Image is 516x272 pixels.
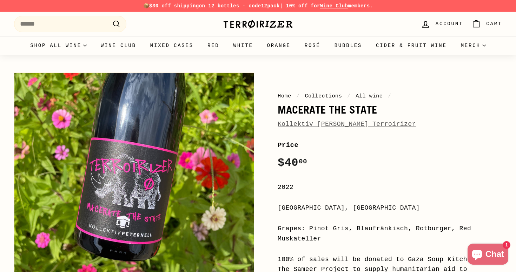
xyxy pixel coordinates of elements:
nav: breadcrumbs [278,92,502,100]
a: White [226,36,260,55]
a: Cider & Fruit Wine [369,36,454,55]
summary: Shop all wine [23,36,94,55]
span: Account [436,20,463,28]
a: Mixed Cases [143,36,200,55]
div: Grapes: Pinot Gris, Blaufränkisch, Rotburger, Red Muskateller [278,224,502,244]
a: Rosé [298,36,328,55]
div: 2022 [278,182,502,192]
a: Bubbles [328,36,369,55]
label: Price [278,140,502,150]
a: Wine Club [94,36,143,55]
inbox-online-store-chat: Shopify online store chat [465,244,510,266]
a: Wine Club [320,3,348,9]
a: Cart [467,14,506,34]
p: 📦 on 12 bottles - code | 10% off for members. [14,2,502,10]
a: Collections [305,93,342,99]
span: / [386,93,393,99]
a: Orange [260,36,298,55]
div: [GEOGRAPHIC_DATA], [GEOGRAPHIC_DATA] [278,203,502,213]
strong: 12pack [261,3,280,9]
span: / [345,93,352,99]
span: $30 off shipping [149,3,199,9]
a: Home [278,93,291,99]
span: Cart [486,20,502,28]
span: / [295,93,302,99]
a: Red [200,36,226,55]
h1: Macerate the State [278,104,502,116]
sup: 00 [299,158,307,165]
span: $40 [278,156,307,169]
a: Kollektiv [PERSON_NAME] Terroirizer [278,121,416,128]
a: Account [417,14,467,34]
a: All wine [356,93,383,99]
summary: Merch [454,36,493,55]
